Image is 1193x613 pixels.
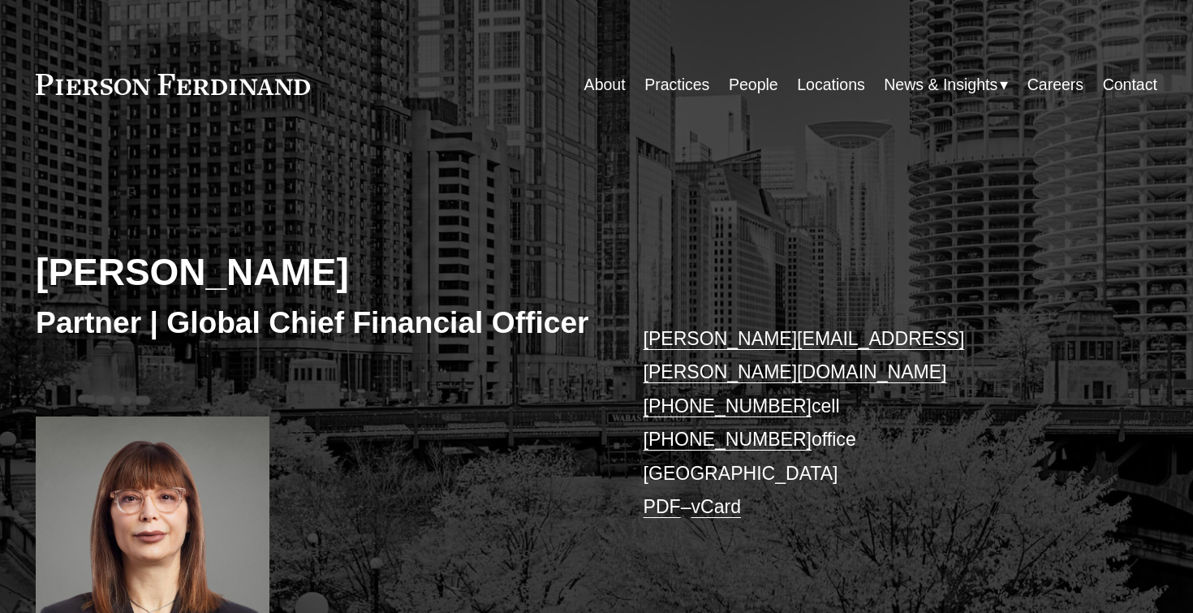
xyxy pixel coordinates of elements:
a: Contact [1103,69,1157,101]
a: PDF [644,496,681,517]
span: News & Insights [884,71,997,99]
a: folder dropdown [884,69,1008,101]
p: cell office [GEOGRAPHIC_DATA] – [644,322,1111,525]
a: vCard [691,496,741,517]
a: Locations [797,69,865,101]
a: [PHONE_NUMBER] [644,429,812,450]
a: [PHONE_NUMBER] [644,395,812,417]
a: People [729,69,778,101]
a: Practices [644,69,709,101]
a: Careers [1027,69,1083,101]
a: About [584,69,626,101]
h2: [PERSON_NAME] [36,250,596,296]
a: [PERSON_NAME][EMAIL_ADDRESS][PERSON_NAME][DOMAIN_NAME] [644,328,965,383]
h3: Partner | Global Chief Financial Officer [36,304,596,341]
